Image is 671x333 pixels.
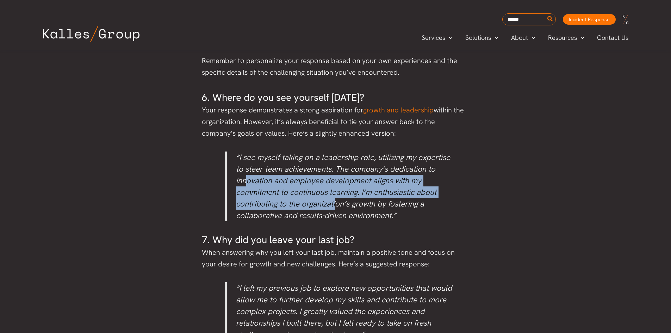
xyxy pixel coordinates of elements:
a: SolutionsMenu Toggle [459,32,505,43]
nav: Primary Site Navigation [415,32,635,43]
span: Menu Toggle [491,32,498,43]
p: “I see myself taking on a leadership role, utilizing my expertise to steer team achievements. The... [236,152,452,221]
span: Menu Toggle [577,32,584,43]
p: Remember to personalize your response based on your own experiences and the specific details of t... [202,55,470,78]
span: Menu Toggle [528,32,535,43]
button: Search [546,14,555,25]
a: growth and leadership [363,105,434,115]
span: About [511,32,528,43]
span: Resources [548,32,577,43]
span: Contact Us [597,32,628,43]
span: Solutions [465,32,491,43]
span: Services [422,32,445,43]
span: 7. Why did you leave your last job? [202,233,354,246]
img: Kalles Group [43,26,139,42]
a: Incident Response [563,14,616,25]
a: ResourcesMenu Toggle [542,32,591,43]
span: 6. Where do you see yourself [DATE]? [202,91,364,104]
span: Menu Toggle [445,32,453,43]
a: AboutMenu Toggle [505,32,542,43]
p: When answering why you left your last job, maintain a positive tone and focus on your desire for ... [202,247,470,270]
a: ServicesMenu Toggle [415,32,459,43]
a: Contact Us [591,32,635,43]
p: Your response demonstrates a strong aspiration for within the organization. However, it’s always ... [202,104,470,139]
